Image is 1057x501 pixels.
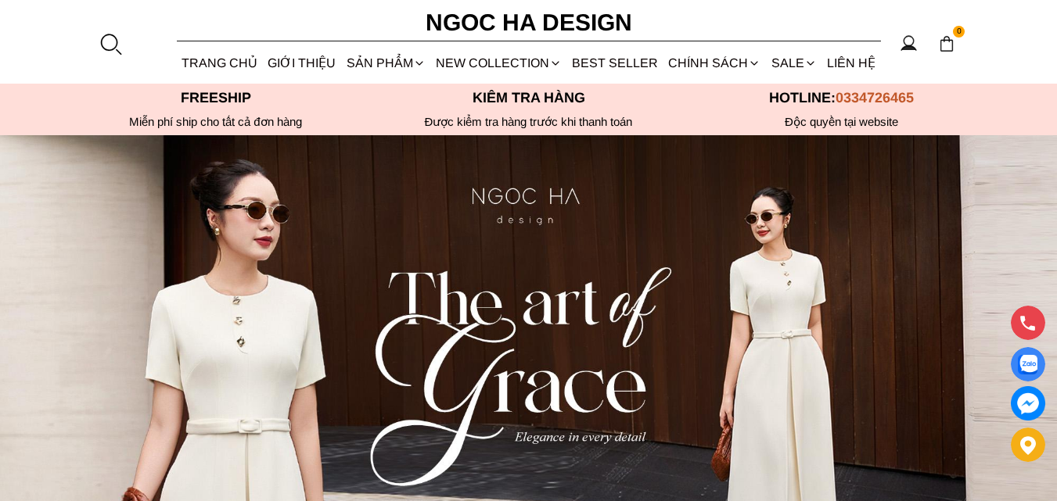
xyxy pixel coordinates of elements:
[372,115,685,129] p: Được kiểm tra hàng trước khi thanh toán
[412,4,646,41] a: Ngoc Ha Design
[822,42,880,84] a: LIÊN HỆ
[1018,355,1037,374] img: Display image
[1011,386,1045,420] a: messenger
[59,115,372,129] div: Miễn phí ship cho tất cả đơn hàng
[685,90,998,106] p: Hotline:
[430,42,566,84] a: NEW COLLECTION
[567,42,663,84] a: BEST SELLER
[177,42,263,84] a: TRANG CHỦ
[766,42,822,84] a: SALE
[953,26,965,38] span: 0
[1011,347,1045,381] a: Display image
[663,42,766,84] div: Chính sách
[263,42,341,84] a: GIỚI THIỆU
[685,115,998,129] h6: Độc quyền tại website
[836,90,914,106] span: 0334726465
[473,90,585,106] font: Kiểm tra hàng
[59,90,372,106] p: Freeship
[341,42,430,84] div: SẢN PHẨM
[938,35,955,52] img: img-CART-ICON-ksit0nf1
